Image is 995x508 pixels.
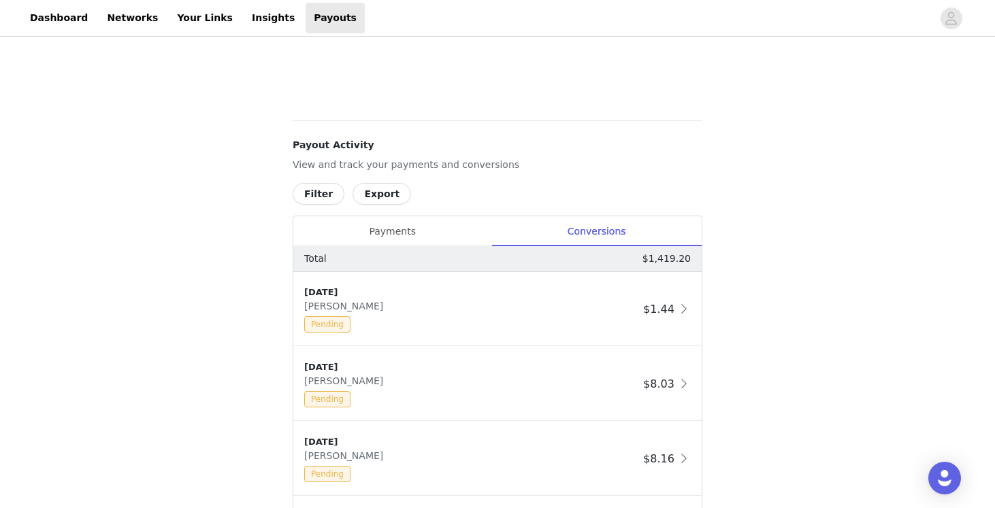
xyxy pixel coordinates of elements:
div: clickable-list-item [293,272,702,347]
div: [DATE] [304,360,638,374]
span: $1.44 [643,303,674,316]
p: Total [304,252,327,266]
h4: Payout Activity [293,138,702,152]
div: [DATE] [304,435,638,449]
div: Open Intercom Messenger [928,462,961,494]
div: clickable-list-item [293,422,702,496]
span: [PERSON_NAME] [304,375,389,386]
span: Pending [304,316,350,333]
span: $8.03 [643,377,674,390]
div: Conversions [491,216,702,247]
span: [PERSON_NAME] [304,301,389,311]
span: $8.16 [643,452,674,465]
button: Export [353,183,411,205]
div: Payments [293,216,491,247]
div: [DATE] [304,286,638,299]
button: Filter [293,183,344,205]
a: Insights [244,3,303,33]
div: avatar [945,7,958,29]
a: Payouts [306,3,365,33]
span: [PERSON_NAME] [304,450,389,461]
a: Dashboard [22,3,96,33]
span: Pending [304,391,350,407]
div: clickable-list-item [293,347,702,422]
p: $1,419.20 [642,252,691,266]
a: Networks [99,3,166,33]
p: View and track your payments and conversions [293,158,702,172]
span: Pending [304,466,350,482]
a: Your Links [169,3,241,33]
